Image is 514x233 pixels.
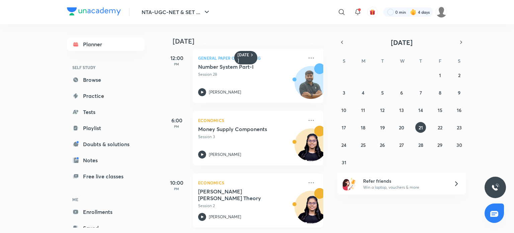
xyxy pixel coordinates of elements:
[399,124,404,131] abbr: August 20, 2025
[362,90,364,96] abbr: August 4, 2025
[437,142,442,148] abbr: August 29, 2025
[67,7,121,15] img: Company Logo
[381,90,384,96] abbr: August 5, 2025
[339,122,349,133] button: August 17, 2025
[339,157,349,168] button: August 31, 2025
[343,177,356,190] img: referral
[454,105,464,115] button: August 16, 2025
[163,124,190,128] p: PM
[198,116,303,124] p: Economics
[377,105,388,115] button: August 12, 2025
[358,105,368,115] button: August 11, 2025
[438,107,442,113] abbr: August 15, 2025
[435,105,445,115] button: August 15, 2025
[347,38,456,47] button: [DATE]
[380,107,384,113] abbr: August 12, 2025
[396,139,407,150] button: August 27, 2025
[67,62,145,73] h6: SELF STUDY
[377,139,388,150] button: August 26, 2025
[67,7,121,17] a: Company Logo
[369,9,375,15] img: avatar
[420,90,422,96] abbr: August 7, 2025
[163,62,190,66] p: PM
[67,73,145,86] a: Browse
[67,137,145,151] a: Doubts & solutions
[399,107,404,113] abbr: August 13, 2025
[458,58,460,64] abbr: Saturday
[138,5,215,19] button: NTA-UGC-NET & SET ...
[415,139,426,150] button: August 28, 2025
[209,214,241,220] p: [PERSON_NAME]
[173,37,330,45] h4: [DATE]
[198,63,281,70] h5: Number System Part-I
[380,124,385,131] abbr: August 19, 2025
[339,105,349,115] button: August 10, 2025
[435,139,445,150] button: August 29, 2025
[458,90,460,96] abbr: August 9, 2025
[454,139,464,150] button: August 30, 2025
[381,58,384,64] abbr: Tuesday
[339,87,349,98] button: August 3, 2025
[295,132,327,164] img: Avatar
[367,7,378,17] button: avatar
[198,71,303,77] p: Session 28
[361,142,366,148] abbr: August 25, 2025
[358,139,368,150] button: August 25, 2025
[198,126,281,132] h5: Money Supply Components
[491,183,499,191] img: ttu
[358,87,368,98] button: August 4, 2025
[295,70,327,102] img: Avatar
[341,107,346,113] abbr: August 10, 2025
[363,177,445,184] h6: Refer friends
[439,72,441,78] abbr: August 1, 2025
[439,58,441,64] abbr: Friday
[415,105,426,115] button: August 14, 2025
[361,58,365,64] abbr: Monday
[67,121,145,135] a: Playlist
[342,159,346,166] abbr: August 31, 2025
[410,9,417,15] img: streak
[163,54,190,62] h5: 12:00
[454,87,464,98] button: August 9, 2025
[435,70,445,80] button: August 1, 2025
[198,188,281,201] h5: Hecksher Ohlin Theory
[399,142,404,148] abbr: August 27, 2025
[342,124,346,131] abbr: August 17, 2025
[419,124,423,131] abbr: August 21, 2025
[435,122,445,133] button: August 22, 2025
[438,124,442,131] abbr: August 22, 2025
[454,70,464,80] button: August 2, 2025
[457,107,461,113] abbr: August 16, 2025
[295,194,327,227] img: Avatar
[458,72,460,78] abbr: August 2, 2025
[209,89,241,95] p: [PERSON_NAME]
[67,194,145,205] h6: ME
[396,122,407,133] button: August 20, 2025
[363,184,445,190] p: Win a laptop, vouchers & more
[380,142,385,148] abbr: August 26, 2025
[343,58,345,64] abbr: Sunday
[341,142,346,148] abbr: August 24, 2025
[67,38,145,51] a: Planner
[456,142,462,148] abbr: August 30, 2025
[415,87,426,98] button: August 7, 2025
[377,87,388,98] button: August 5, 2025
[358,122,368,133] button: August 18, 2025
[238,52,249,63] h6: [DATE]
[457,124,462,131] abbr: August 23, 2025
[67,205,145,219] a: Enrollments
[163,179,190,187] h5: 10:00
[198,179,303,187] p: Economics
[67,89,145,103] a: Practice
[361,124,365,131] abbr: August 18, 2025
[418,107,423,113] abbr: August 14, 2025
[435,87,445,98] button: August 8, 2025
[361,107,365,113] abbr: August 11, 2025
[391,38,413,47] span: [DATE]
[418,142,423,148] abbr: August 28, 2025
[419,58,422,64] abbr: Thursday
[436,6,447,18] img: Vinayak Rana
[454,122,464,133] button: August 23, 2025
[67,170,145,183] a: Free live classes
[439,90,441,96] abbr: August 8, 2025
